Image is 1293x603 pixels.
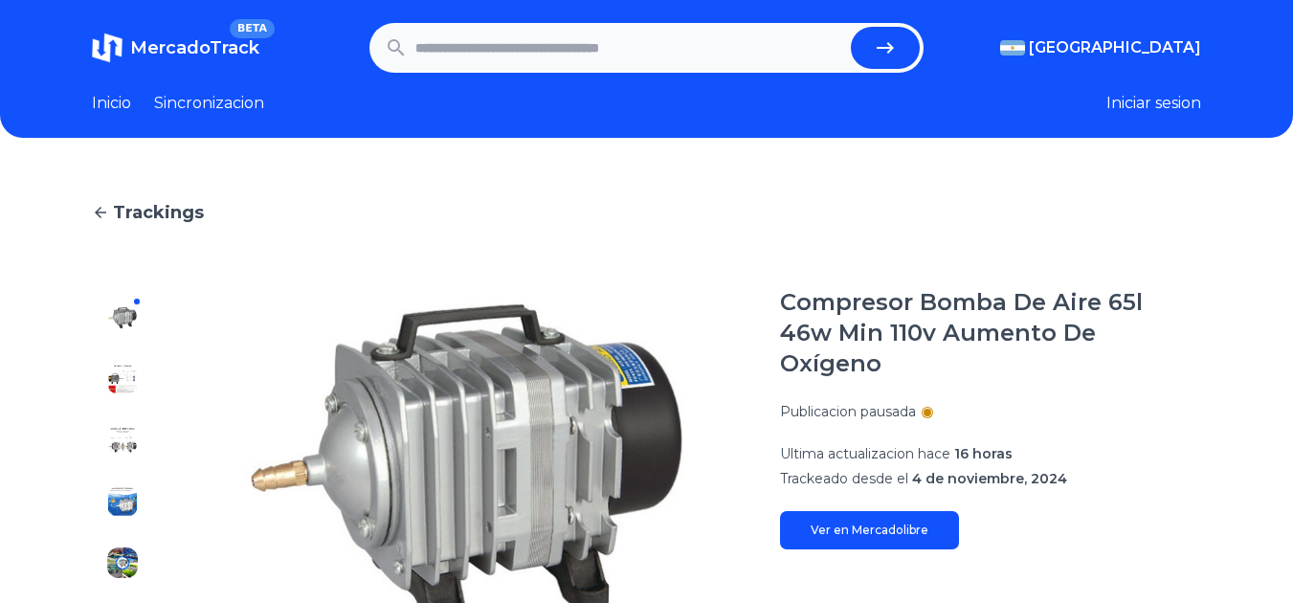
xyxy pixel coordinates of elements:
[113,199,204,226] span: Trackings
[107,302,138,333] img: Compresor Bomba De Aire 65l 46w Min 110v Aumento De Oxígeno
[780,445,950,462] span: Ultima actualizacion hace
[780,287,1201,379] h1: Compresor Bomba De Aire 65l 46w Min 110v Aumento De Oxígeno
[780,402,916,421] p: Publicacion pausada
[154,92,264,115] a: Sincronizacion
[107,425,138,456] img: Compresor Bomba De Aire 65l 46w Min 110v Aumento De Oxígeno
[92,33,259,63] a: MercadoTrackBETA
[92,199,1201,226] a: Trackings
[780,470,908,487] span: Trackeado desde el
[92,33,123,63] img: MercadoTrack
[1000,36,1201,59] button: [GEOGRAPHIC_DATA]
[1000,40,1025,56] img: Argentina
[107,547,138,578] img: Compresor Bomba De Aire 65l 46w Min 110v Aumento De Oxígeno
[107,486,138,517] img: Compresor Bomba De Aire 65l 46w Min 110v Aumento De Oxígeno
[912,470,1067,487] span: 4 de noviembre, 2024
[130,37,259,58] span: MercadoTrack
[1029,36,1201,59] span: [GEOGRAPHIC_DATA]
[780,511,959,549] a: Ver en Mercadolibre
[92,92,131,115] a: Inicio
[230,19,275,38] span: BETA
[107,364,138,394] img: Compresor Bomba De Aire 65l 46w Min 110v Aumento De Oxígeno
[954,445,1013,462] span: 16 horas
[1106,92,1201,115] button: Iniciar sesion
